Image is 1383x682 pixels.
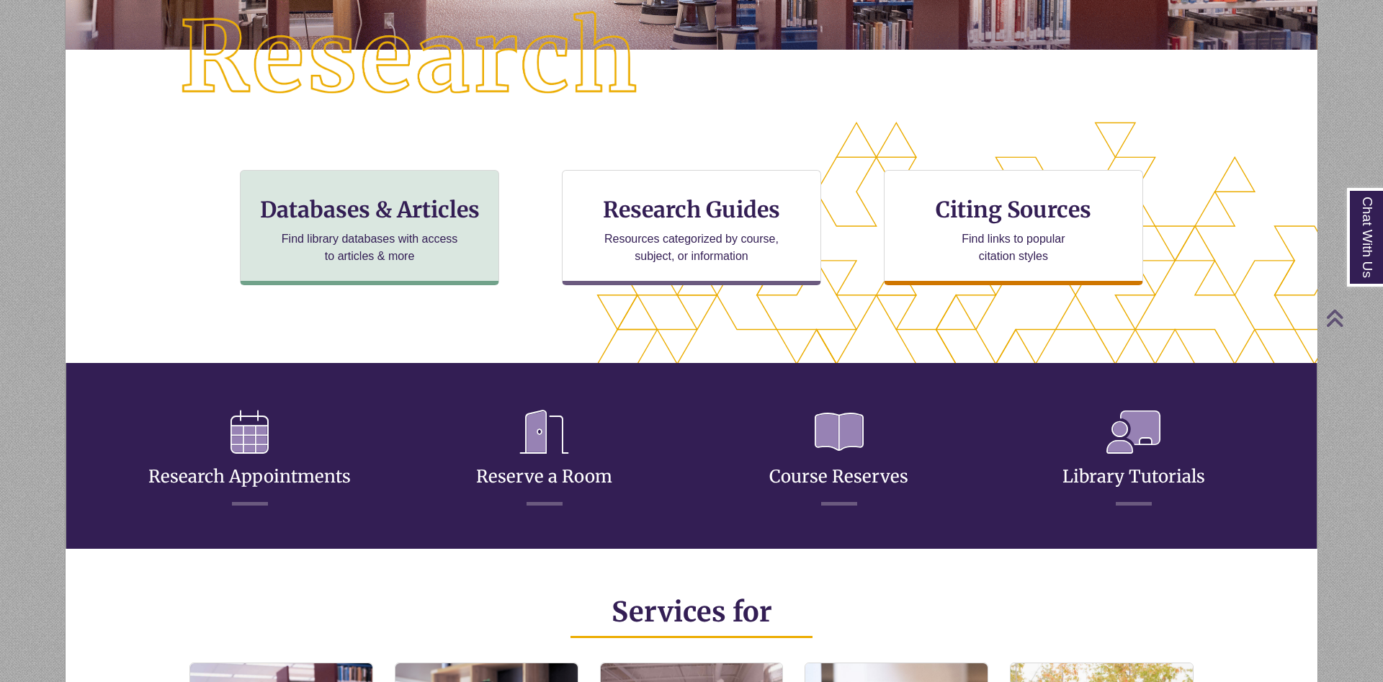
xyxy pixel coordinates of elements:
[240,170,499,285] a: Databases & Articles Find library databases with access to articles & more
[612,595,772,629] span: Services for
[1062,431,1205,488] a: Library Tutorials
[943,230,1083,265] p: Find links to popular citation styles
[926,196,1101,223] h3: Citing Sources
[562,170,821,285] a: Research Guides Resources categorized by course, subject, or information
[1325,308,1379,328] a: Back to Top
[769,431,908,488] a: Course Reserves
[598,230,786,265] p: Resources categorized by course, subject, or information
[476,431,612,488] a: Reserve a Room
[276,230,464,265] p: Find library databases with access to articles & more
[148,431,351,488] a: Research Appointments
[252,196,487,223] h3: Databases & Articles
[574,196,809,223] h3: Research Guides
[884,170,1143,285] a: Citing Sources Find links to popular citation styles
